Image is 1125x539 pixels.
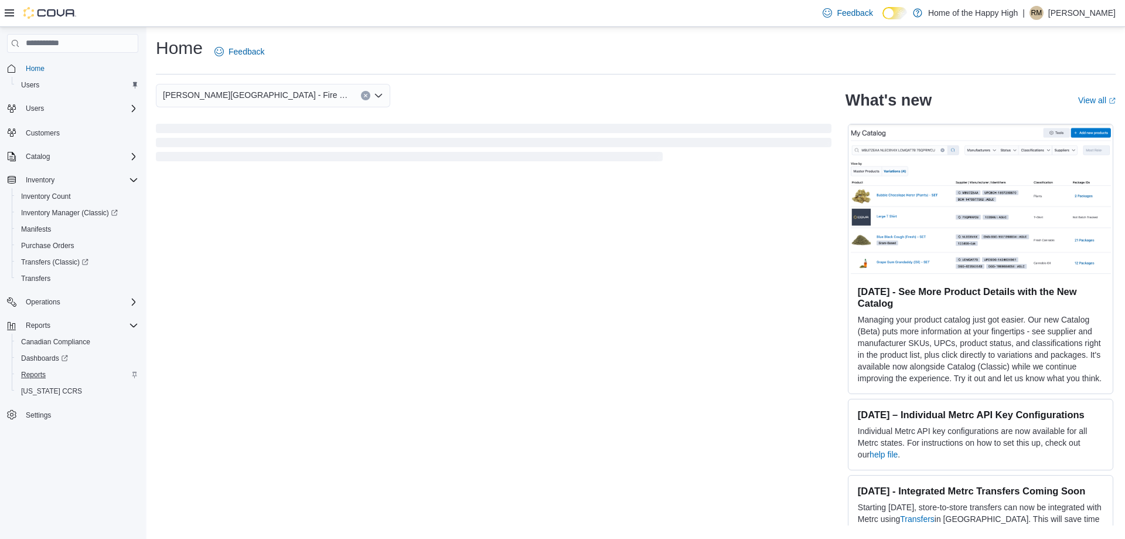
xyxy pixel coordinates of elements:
button: Purchase Orders [12,238,143,254]
a: Home [21,62,49,76]
span: Home [21,61,138,76]
span: Reports [26,321,50,330]
a: Feedback [818,1,877,25]
span: Reports [16,368,138,382]
a: Inventory Manager (Classic) [16,206,122,220]
nav: Complex example [7,55,138,454]
a: Transfers [900,514,935,524]
span: Loading [156,126,831,164]
a: Inventory Manager (Classic) [12,205,143,221]
input: Dark Mode [882,7,907,19]
button: Operations [2,294,143,310]
a: Purchase Orders [16,239,79,253]
button: Catalog [2,148,143,165]
p: Managing your product catalog just got easier. Our new Catalog (Beta) puts more information at yo... [858,314,1103,384]
span: [PERSON_NAME][GEOGRAPHIC_DATA] - Fire & Flower [163,88,349,102]
span: Transfers [16,272,138,286]
span: Manifests [21,225,51,234]
span: Settings [21,408,138,422]
span: Catalog [26,152,50,161]
button: Clear input [361,91,370,100]
span: Home [26,64,45,73]
button: Reports [21,318,55,333]
a: [US_STATE] CCRS [16,384,87,398]
button: Inventory Count [12,188,143,205]
button: Operations [21,295,65,309]
span: Customers [21,125,138,140]
h3: [DATE] - Integrated Metrc Transfers Coming Soon [858,485,1103,497]
span: Catalog [21,150,138,164]
a: Manifests [16,222,56,236]
span: Operations [21,295,138,309]
button: Inventory [2,172,143,188]
span: Operations [26,297,60,307]
span: Users [16,78,138,92]
button: Reports [2,317,143,334]
button: [US_STATE] CCRS [12,383,143,399]
span: [US_STATE] CCRS [21,387,82,396]
h2: What's new [846,91,932,110]
a: Inventory Count [16,189,76,204]
svg: External link [1109,97,1116,104]
button: Reports [12,367,143,383]
span: Feedback [229,46,264,57]
span: Inventory [21,173,138,187]
span: Feedback [837,7,872,19]
a: Reports [16,368,50,382]
a: help file [870,450,898,459]
button: Catalog [21,150,54,164]
button: Inventory [21,173,59,187]
span: Reports [21,318,138,333]
img: Cova [23,7,76,19]
a: Settings [21,408,56,422]
span: RM [1031,6,1042,20]
a: Dashboards [12,350,143,367]
p: Home of the Happy High [928,6,1018,20]
span: Users [21,101,138,116]
a: Users [16,78,44,92]
button: Users [2,100,143,117]
a: View allExternal link [1078,96,1116,105]
a: Dashboards [16,351,73,365]
span: Transfers (Classic) [21,257,88,267]
span: Transfers (Classic) [16,255,138,269]
span: Inventory Manager (Classic) [16,206,138,220]
span: Inventory Count [21,192,71,201]
span: Canadian Compliance [16,335,138,349]
p: [PERSON_NAME] [1048,6,1116,20]
a: Transfers [16,272,55,286]
span: Manifests [16,222,138,236]
span: Users [26,104,44,113]
button: Users [21,101,49,116]
span: Purchase Orders [16,239,138,253]
a: Transfers (Classic) [16,255,93,269]
button: Customers [2,124,143,141]
h3: [DATE] – Individual Metrc API Key Configurations [858,409,1103,421]
span: Dashboards [21,354,68,363]
a: Canadian Compliance [16,335,95,349]
span: Inventory [26,175,54,185]
span: Washington CCRS [16,384,138,398]
span: Canadian Compliance [21,337,90,347]
button: Home [2,60,143,77]
span: Inventory Count [16,189,138,204]
button: Canadian Compliance [12,334,143,350]
span: Transfers [21,274,50,283]
h3: [DATE] - See More Product Details with the New Catalog [858,286,1103,309]
h1: Home [156,36,203,60]
button: Users [12,77,143,93]
a: Feedback [210,40,269,63]
span: Purchase Orders [21,241,74,250]
span: Inventory Manager (Classic) [21,208,118,218]
a: Customers [21,126,64,140]
span: Reports [21,370,46,379]
button: Settings [2,406,143,423]
p: | [1022,6,1025,20]
span: Dashboards [16,351,138,365]
a: Transfers (Classic) [12,254,143,270]
span: Users [21,80,39,90]
button: Open list of options [374,91,383,100]
span: Settings [26,411,51,420]
button: Transfers [12,270,143,287]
